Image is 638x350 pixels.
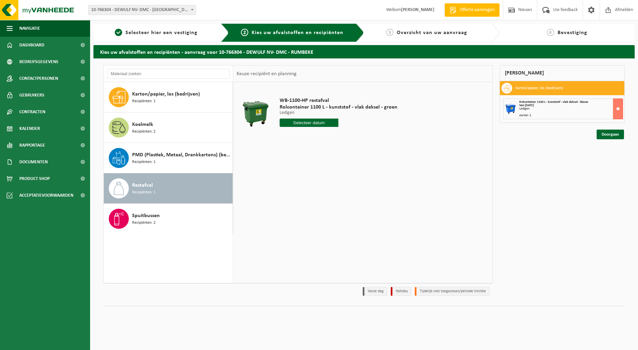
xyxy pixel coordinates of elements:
span: PMD (Plastiek, Metaal, Drankkartons) (bedrijven) [132,151,231,159]
h2: Kies uw afvalstoffen en recipiënten - aanvraag voor 10-766304 - DEWULF NV- DMC - RUMBEKE [93,45,635,58]
span: Gebruikers [19,87,44,104]
strong: [PERSON_NAME] [401,7,434,12]
span: Navigatie [19,20,40,37]
div: Aantal: 2 [519,114,623,117]
span: WB-1100-HP restafval [280,97,397,104]
span: Karton/papier, los (bedrijven) [132,90,200,98]
li: Holiday [391,287,411,296]
span: Kies uw afvalstoffen en recipiënten [252,30,343,35]
span: Recipiënten: 2 [132,220,155,226]
div: Keuze recipiënt en planning [233,65,300,82]
div: Ledigen [519,107,623,111]
span: Dashboard [19,37,44,53]
button: PMD (Plastiek, Metaal, Drankkartons) (bedrijven) Recipiënten: 1 [104,143,233,173]
button: Koelmelk Recipiënten: 2 [104,113,233,143]
a: Offerte aanvragen [444,3,500,17]
span: Rolcontainer 1100 L - kunststof - vlak deksel - groen [280,104,397,111]
span: 1 [115,29,122,36]
span: Offerte aanvragen [458,7,496,13]
span: Spuitbussen [132,212,160,220]
span: 2 [241,29,248,36]
span: 3 [386,29,393,36]
span: Overzicht van uw aanvraag [397,30,467,35]
input: Materiaal zoeken [107,69,230,79]
a: 1Selecteer hier een vestiging [97,29,216,37]
span: Recipiënten: 1 [132,159,155,165]
span: Kalender [19,120,40,137]
span: Rolcontainer 1100 L - kunststof - vlak deksel - blauw [519,100,588,104]
li: Vaste dag [363,287,387,296]
button: Spuitbussen Recipiënten: 2 [104,204,233,234]
span: Recipiënten: 1 [132,189,155,196]
span: Recipiënten: 2 [132,129,155,135]
button: Karton/papier, los (bedrijven) Recipiënten: 1 [104,82,233,113]
span: Product Shop [19,170,50,187]
span: Documenten [19,154,48,170]
span: Contracten [19,104,45,120]
span: Bedrijfsgegevens [19,53,58,70]
span: 10-766304 - DEWULF NV- DMC - RUMBEKE [88,5,196,15]
div: [PERSON_NAME] [500,65,625,81]
span: Bevestiging [558,30,587,35]
span: Rapportage [19,137,45,154]
span: 10-766304 - DEWULF NV- DMC - RUMBEKE [88,5,196,15]
p: Ledigen [280,111,397,115]
span: Restafval [132,181,153,189]
h3: Karton/papier, los (bedrijven) [516,83,563,94]
span: Koelmelk [132,121,153,129]
strong: Van [DATE] [519,104,534,107]
span: Contactpersonen [19,70,58,87]
button: Restafval Recipiënten: 1 [104,173,233,204]
span: Acceptatievoorwaarden [19,187,73,204]
span: Selecteer hier een vestiging [125,30,198,35]
input: Selecteer datum [280,119,339,127]
span: 4 [547,29,554,36]
li: Tijdelijk niet toegestaan/période limitée [415,287,490,296]
a: Doorgaan [597,130,624,139]
span: Recipiënten: 1 [132,98,155,105]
